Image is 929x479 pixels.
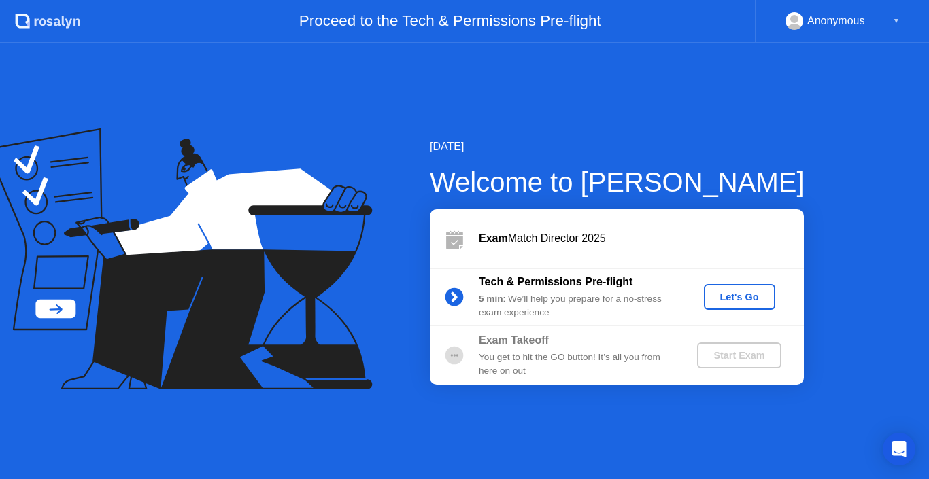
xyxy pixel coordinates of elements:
[697,342,781,368] button: Start Exam
[479,351,675,378] div: You get to hit the GO button! It’s all you from here on out
[704,284,775,310] button: Let's Go
[430,139,805,155] div: [DATE]
[479,230,804,247] div: Match Director 2025
[430,162,805,202] div: Welcome to [PERSON_NAME]
[479,232,508,244] b: Exam
[893,12,900,30] div: ▼
[479,292,675,320] div: : We’ll help you prepare for a no-stress exam experience
[709,291,770,302] div: Let's Go
[479,334,549,346] b: Exam Takeoff
[479,276,632,287] b: Tech & Permissions Pre-flight
[479,294,503,304] b: 5 min
[807,12,865,30] div: Anonymous
[703,350,775,361] div: Start Exam
[883,433,915,465] div: Open Intercom Messenger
